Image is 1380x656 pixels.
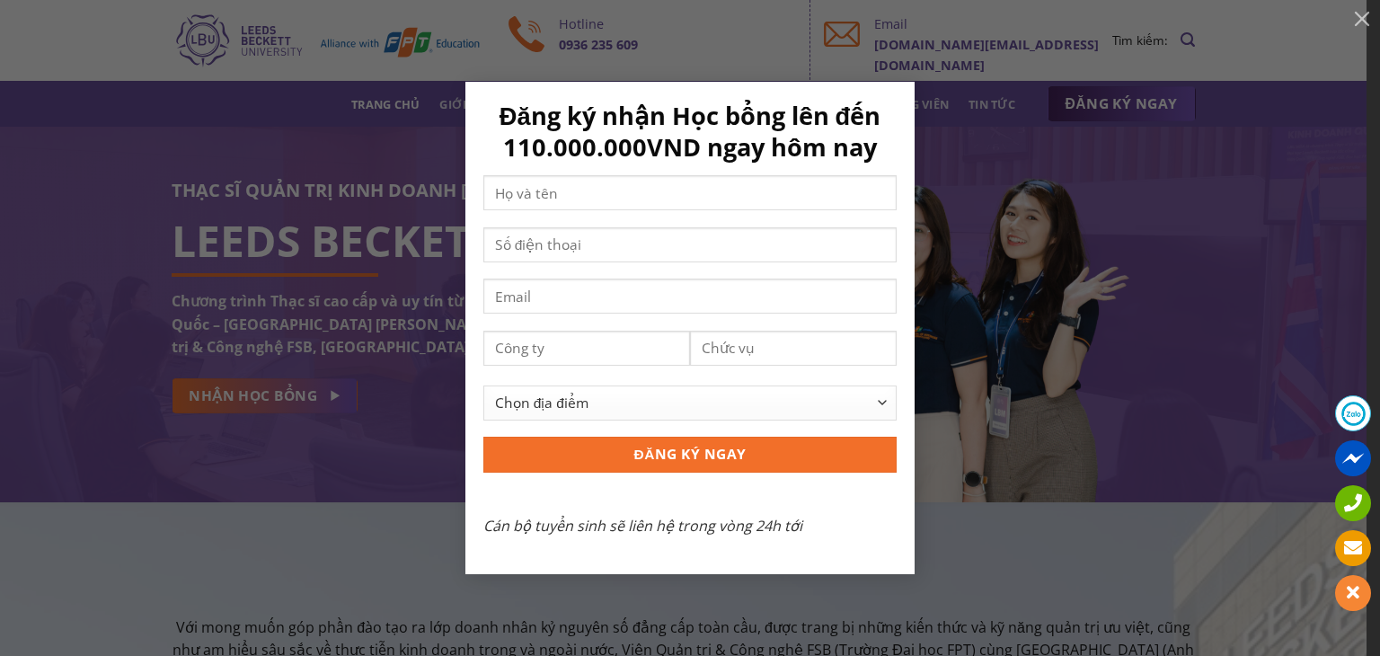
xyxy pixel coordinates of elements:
em: Cán bộ tuyển sinh sẽ liên hệ trong vòng 24h tới [483,516,802,536]
form: Contact form [483,100,897,538]
input: Số điện thoại [483,227,897,262]
input: ĐĂNG KÝ NGAY [483,437,897,472]
input: Chức vụ [690,331,897,366]
h1: Đăng ký nhận Học bổng lên đến 110.000.000VND ngay hôm nay [483,100,897,164]
input: Email [483,279,897,314]
input: Họ và tên [483,175,897,210]
input: Công ty [483,331,690,366]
